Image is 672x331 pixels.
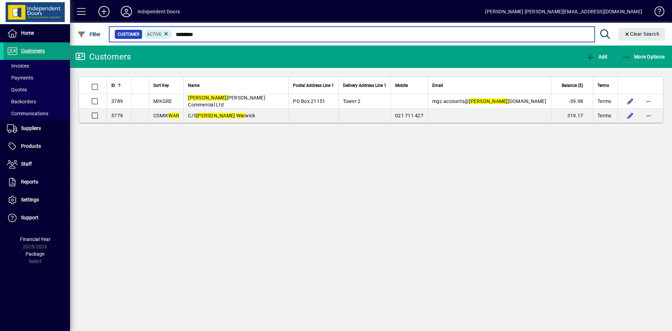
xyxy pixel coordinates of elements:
[7,87,27,92] span: Quotes
[485,6,642,17] div: [PERSON_NAME] [PERSON_NAME][EMAIL_ADDRESS][DOMAIN_NAME]
[562,82,583,89] span: Balance ($)
[293,98,325,104] span: PO Box 21151
[75,51,131,62] div: Customers
[3,156,70,173] a: Staff
[118,31,139,38] span: Customer
[469,98,507,104] em: [PERSON_NAME]
[153,113,179,118] span: CSMIK
[7,99,36,104] span: Backorders
[643,96,654,107] button: More options
[20,236,50,242] span: Financial Year
[625,110,636,121] button: Edit
[432,82,443,89] span: Email
[624,31,660,37] span: Clear Search
[7,111,48,116] span: Communications
[21,179,38,185] span: Reports
[3,96,70,108] a: Backorders
[395,82,408,89] span: Mobile
[196,113,235,118] em: [PERSON_NAME]
[343,82,386,89] span: Delivery Address Line 1
[168,113,179,118] em: WAR
[621,50,667,63] button: More Options
[618,28,665,41] button: Clear
[21,30,34,36] span: Home
[432,98,546,104] span: mgc.accounts@ [DOMAIN_NAME]
[76,28,103,41] button: Filter
[395,82,423,89] div: Mobile
[625,96,636,107] button: Edit
[21,143,41,149] span: Products
[111,82,115,89] span: ID
[188,82,284,89] div: Name
[188,82,199,89] span: Name
[3,72,70,84] a: Payments
[3,173,70,191] a: Reports
[395,113,423,118] span: 021 711 427
[343,98,361,104] span: Tower 2
[7,75,33,81] span: Payments
[153,82,169,89] span: Sort Key
[584,50,609,63] button: Add
[153,98,172,104] span: MIKGRE
[21,215,38,220] span: Support
[93,5,115,18] button: Add
[597,112,611,119] span: Terms
[3,209,70,227] a: Support
[26,251,44,257] span: Package
[643,110,654,121] button: More options
[111,113,123,118] span: 5779
[236,113,245,118] em: War
[586,54,607,60] span: Add
[555,82,589,89] div: Balance ($)
[597,82,609,89] span: Terms
[77,32,101,37] span: Filter
[7,63,29,69] span: Invoices
[551,94,593,109] td: -39.98
[188,95,226,101] em: [PERSON_NAME]
[3,108,70,119] a: Communications
[3,60,70,72] a: Invoices
[111,82,127,89] div: ID
[3,191,70,209] a: Settings
[293,82,334,89] span: Postal Address Line 1
[138,6,180,17] div: Independent Doors
[597,98,611,105] span: Terms
[3,120,70,137] a: Suppliers
[21,161,32,167] span: Staff
[3,84,70,96] a: Quotes
[551,109,593,123] td: 319.17
[3,25,70,42] a: Home
[111,98,123,104] span: 3789
[115,5,138,18] button: Profile
[649,1,663,24] a: Knowledge Base
[622,54,665,60] span: More Options
[3,138,70,155] a: Products
[21,48,45,54] span: Customers
[144,30,172,39] mat-chip: Activation Status: Active
[147,32,161,37] span: Active
[21,197,39,202] span: Settings
[432,82,547,89] div: Email
[188,113,255,118] span: C/S wick
[21,125,41,131] span: Suppliers
[188,95,265,108] span: [PERSON_NAME] Commercial Ltd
